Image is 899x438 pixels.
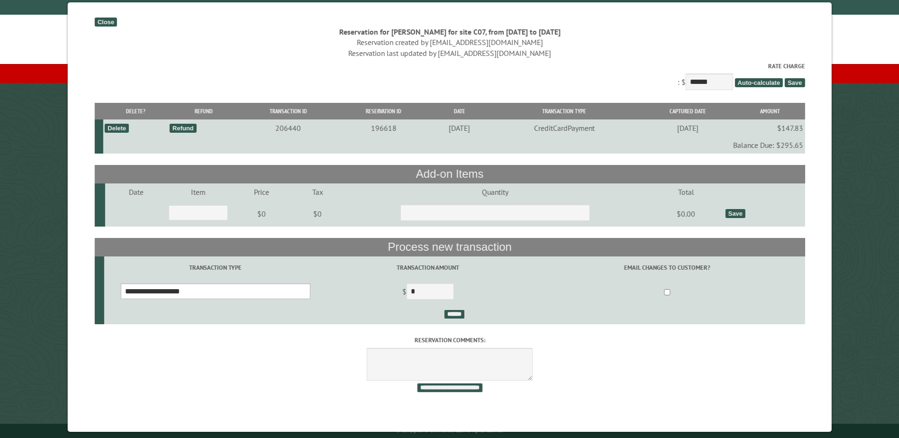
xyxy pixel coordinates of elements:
[94,37,805,47] div: Reservation created by [EMAIL_ADDRESS][DOMAIN_NAME]
[430,119,488,137] td: [DATE]
[229,201,293,227] td: $0
[430,103,488,119] th: Date
[735,78,783,87] span: Auto-calculate
[94,336,805,345] label: Reservation comments:
[168,103,239,119] th: Refund
[293,201,342,227] td: $0
[94,165,805,183] th: Add-on Items
[105,263,325,272] label: Transaction Type
[396,428,503,434] small: © Campground Commander LLC. All rights reserved.
[736,103,805,119] th: Amount
[784,78,804,87] span: Save
[94,48,805,58] div: Reservation last updated by [EMAIL_ADDRESS][DOMAIN_NAME]
[94,27,805,37] div: Reservation for [PERSON_NAME] for site C07, from [DATE] to [DATE]
[327,279,529,306] td: $
[239,119,337,137] td: 206440
[640,119,736,137] td: [DATE]
[328,263,527,272] label: Transaction Amount
[94,18,117,27] div: Close
[229,183,293,201] td: Price
[103,137,804,154] td: Balance Due: $295.65
[94,62,805,71] label: Rate Charge
[488,119,640,137] td: CreditCardPayment
[94,238,805,256] th: Process new transaction
[239,103,337,119] th: Transaction ID
[169,124,196,133] div: Refund
[736,119,805,137] td: $147.83
[648,183,724,201] td: Total
[725,209,745,218] div: Save
[105,183,167,201] td: Date
[640,103,736,119] th: Captured Date
[103,103,168,119] th: Delete?
[342,183,648,201] td: Quantity
[293,183,342,201] td: Tax
[94,62,805,92] div: : $
[167,183,229,201] td: Item
[105,124,129,133] div: Delete
[337,103,430,119] th: Reservation ID
[648,201,724,227] td: $0.00
[337,119,430,137] td: 196618
[488,103,640,119] th: Transaction Type
[531,263,803,272] label: Email changes to customer?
